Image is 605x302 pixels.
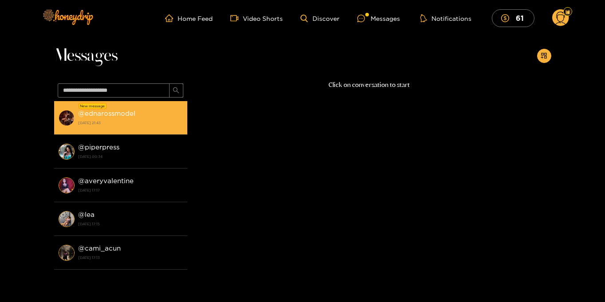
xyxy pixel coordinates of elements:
a: Home Feed [165,14,213,22]
button: search [169,83,183,98]
span: Messages [54,45,118,67]
button: 61 [492,9,534,27]
a: Video Shorts [230,14,283,22]
img: conversation [59,211,75,227]
img: conversation [59,110,75,126]
img: conversation [59,177,75,193]
strong: @ ednarossmodel [78,110,135,117]
span: dollar [501,14,514,22]
img: Fan Level [565,9,570,15]
strong: [DATE] 17:13 [78,254,183,262]
strong: @ cami_acun [78,244,121,252]
span: video-camera [230,14,243,22]
div: Messages [357,13,400,24]
strong: @ lea [78,211,95,218]
strong: @ averyvalentine [78,177,134,184]
a: Discover [301,15,339,22]
strong: [DATE] 17:15 [78,220,183,228]
mark: 61 [514,13,525,23]
strong: @ piperpress [78,143,119,151]
img: conversation [59,245,75,261]
span: search [173,87,179,94]
strong: [DATE] 17:17 [78,186,183,194]
span: appstore-add [541,52,547,60]
strong: [DATE] 21:43 [78,119,183,127]
button: appstore-add [537,49,551,63]
img: conversation [59,144,75,160]
button: Notifications [418,14,474,23]
p: Click on conversation to start [187,80,551,90]
strong: [DATE] 00:34 [78,153,183,161]
span: home [165,14,178,22]
div: New message [79,103,107,109]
